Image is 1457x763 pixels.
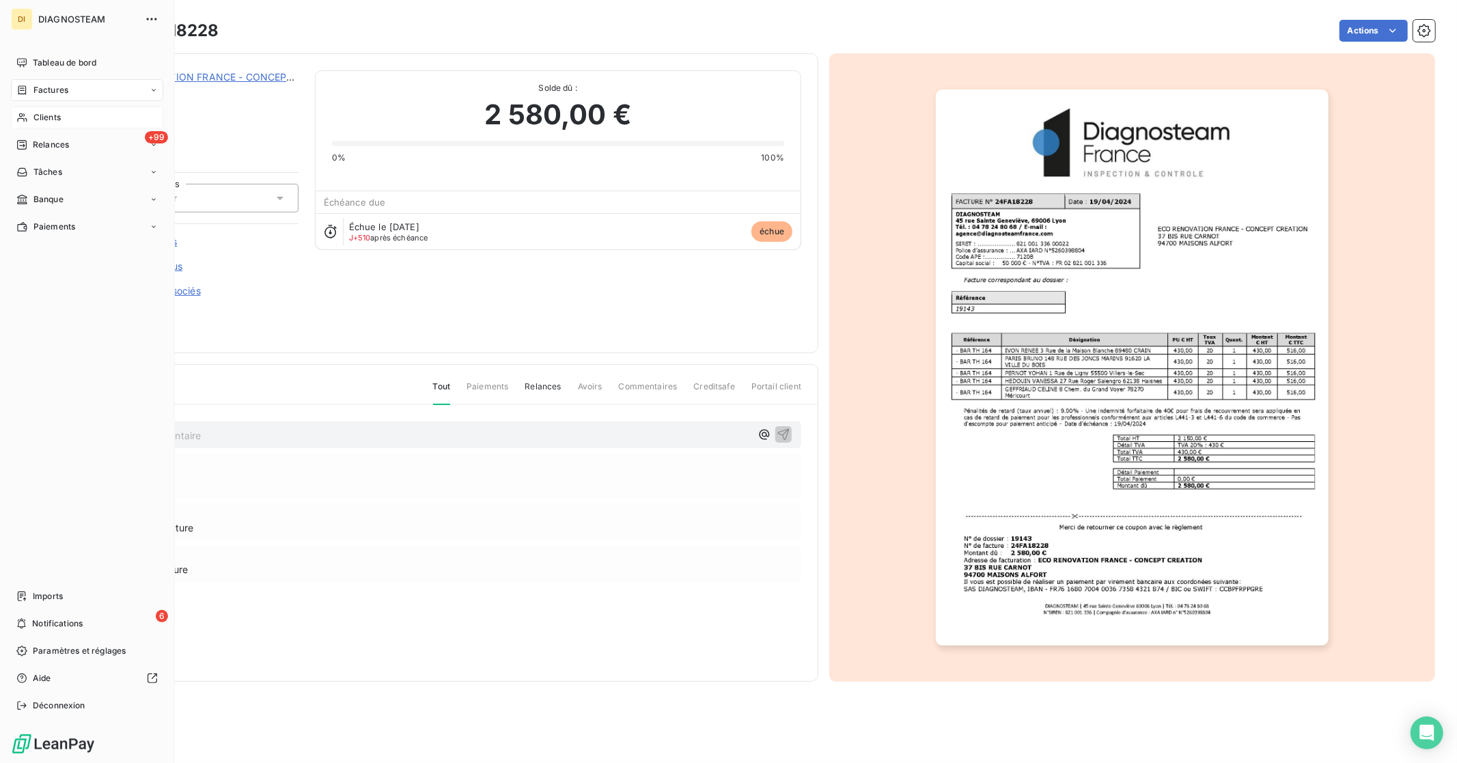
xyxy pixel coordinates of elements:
button: Actions [1340,20,1408,42]
span: Paiements [467,380,508,404]
a: ECO RENOVATION FRANCE - CONCEPT CREATION [107,71,345,83]
span: 0% [332,152,346,164]
span: Échéance due [324,197,386,208]
span: DIAGNOSTEAM [38,14,137,25]
span: 6 [156,610,168,622]
img: invoice_thumbnail [936,89,1329,646]
span: échue [751,221,792,242]
span: 100% [761,152,784,164]
span: après échéance [349,234,428,242]
span: Avoirs [578,380,602,404]
span: Paramètres et réglages [33,645,126,657]
span: Factures [33,84,68,96]
span: Imports [33,590,63,602]
span: J+510 [349,233,371,242]
span: Banque [33,193,64,206]
span: Tout [433,380,451,405]
span: Clients [33,111,61,124]
a: Aide [11,667,163,689]
img: Logo LeanPay [11,733,96,755]
span: Tableau de bord [33,57,96,69]
span: Déconnexion [33,699,85,712]
div: DI [11,8,33,30]
span: 2 580,00 € [485,94,632,135]
span: Relances [33,139,69,151]
span: +99 [145,131,168,143]
span: Relances [525,380,561,404]
span: Tâches [33,166,62,178]
span: Notifications [32,618,83,630]
span: Aide [33,672,51,684]
span: Commentaires [619,380,678,404]
span: Échue le [DATE] [349,221,419,232]
span: Creditsafe [693,380,735,404]
span: Paiements [33,221,75,233]
div: Open Intercom Messenger [1411,717,1443,749]
span: Solde dû : [332,82,784,94]
span: Portail client [751,380,801,404]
